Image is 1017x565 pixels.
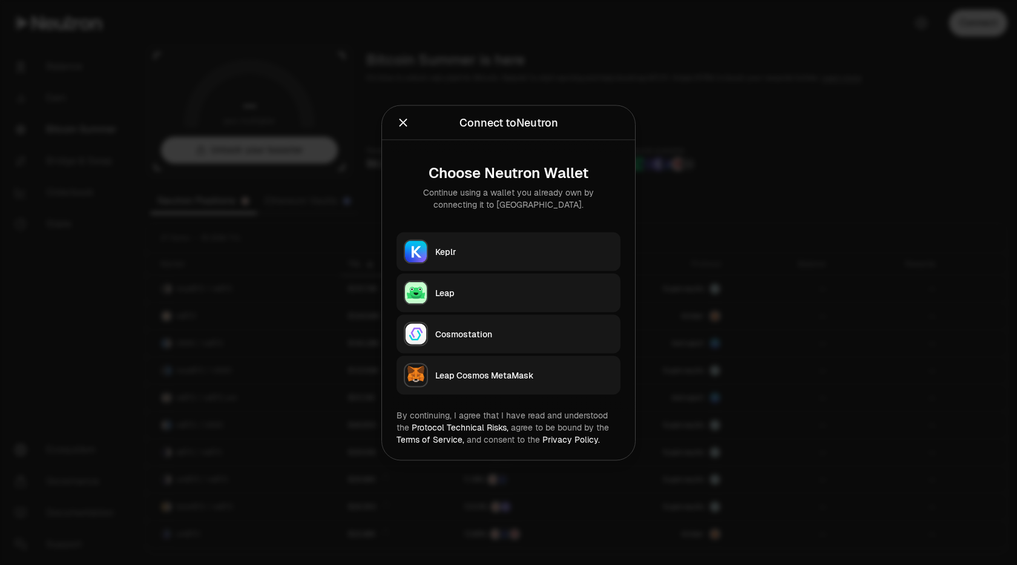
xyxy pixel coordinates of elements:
[435,369,613,381] div: Leap Cosmos MetaMask
[397,434,464,444] a: Terms of Service,
[405,323,427,345] img: Cosmostation
[397,314,620,353] button: CosmostationCosmostation
[405,364,427,386] img: Leap Cosmos MetaMask
[406,164,611,181] div: Choose Neutron Wallet
[412,421,508,432] a: Protocol Technical Risks,
[397,355,620,394] button: Leap Cosmos MetaMaskLeap Cosmos MetaMask
[435,245,613,257] div: Keplr
[397,114,410,131] button: Close
[405,240,427,262] img: Keplr
[397,409,620,445] div: By continuing, I agree that I have read and understood the agree to be bound by the and consent t...
[397,232,620,271] button: KeplrKeplr
[435,286,613,299] div: Leap
[405,282,427,303] img: Leap
[406,186,611,210] div: Continue using a wallet you already own by connecting it to [GEOGRAPHIC_DATA].
[459,114,558,131] div: Connect to Neutron
[435,328,613,340] div: Cosmostation
[397,273,620,312] button: LeapLeap
[542,434,600,444] a: Privacy Policy.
